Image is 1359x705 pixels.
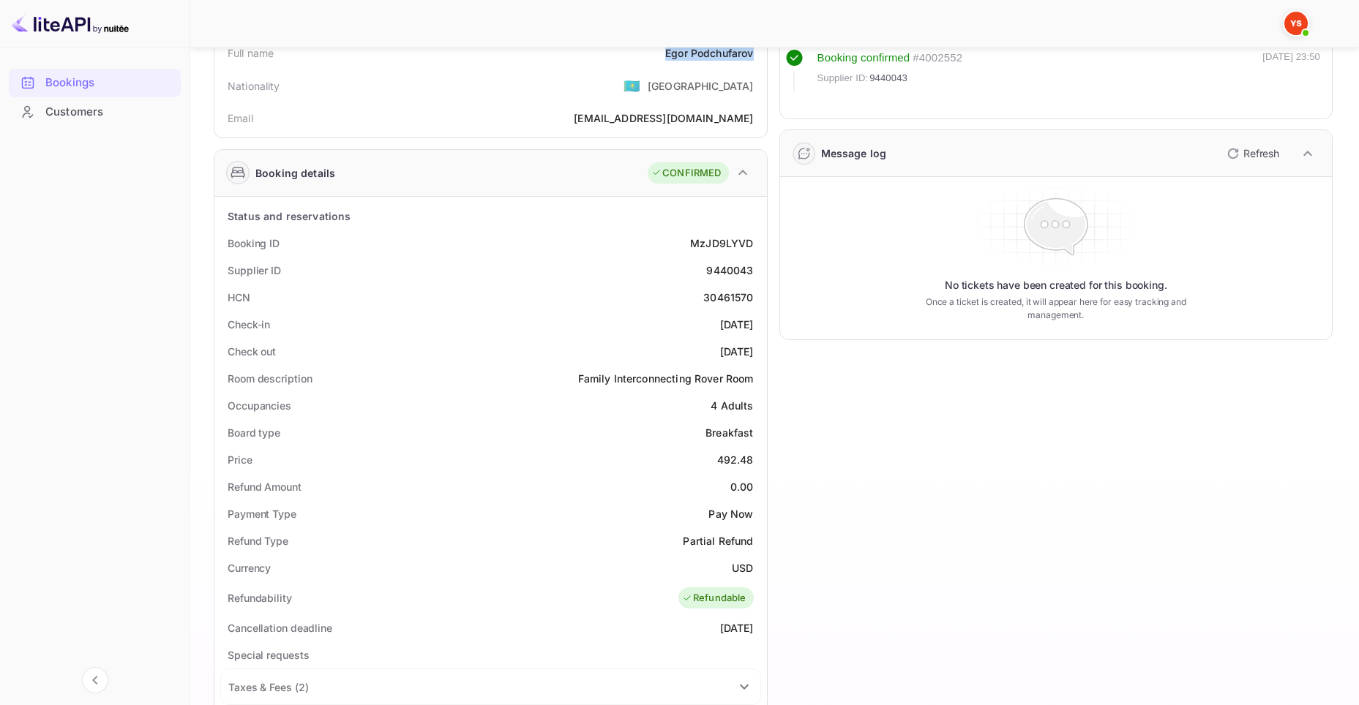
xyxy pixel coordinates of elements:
div: Nationality [228,78,280,94]
div: Status and reservations [228,208,351,224]
div: Refund Type [228,533,288,548]
span: 9440043 [869,71,907,86]
div: Taxes & Fees ( 2 ) [228,679,308,695]
p: No tickets have been created for this booking. [945,278,1167,293]
a: Customers [9,98,181,125]
div: Pay Now [708,506,753,521]
span: United States [624,72,640,99]
div: Family Interconnecting Rover Room [578,371,754,386]
div: Room description [228,371,312,386]
div: Occupancies [228,398,291,413]
div: Customers [45,104,173,121]
div: [DATE] 23:50 [1262,50,1320,92]
div: 0.00 [730,479,754,494]
div: 9440043 [706,263,753,278]
div: Booking confirmed [817,50,910,67]
div: Booking ID [228,235,280,251]
div: Check-in [228,317,270,332]
div: 492.48 [717,452,754,467]
div: Check out [228,344,276,359]
div: Price [228,452,252,467]
div: USD [732,560,753,576]
div: [GEOGRAPHIC_DATA] [648,78,754,94]
div: MzJD9LYVD [690,235,753,251]
div: # 4002552 [913,50,962,67]
div: Refundable [682,591,746,606]
div: Full name [228,45,274,61]
div: 4 Adults [711,398,753,413]
a: Bookings [9,69,181,96]
div: [DATE] [720,620,754,636]
div: Egor Podchufarov [665,45,753,61]
div: Currency [228,560,271,576]
div: Refundability [228,590,292,606]
div: Refund Amount [228,479,302,494]
div: [DATE] [720,317,754,332]
img: Yandex Support [1284,12,1308,35]
div: [EMAIL_ADDRESS][DOMAIN_NAME] [574,110,753,126]
div: Message log [821,146,887,161]
p: Once a ticket is created, it will appear here for easy tracking and management. [907,295,1205,322]
div: Booking details [255,165,335,181]
div: Partial Refund [683,533,753,548]
button: Refresh [1218,142,1285,165]
div: HCN [228,290,250,305]
p: Refresh [1243,146,1279,161]
div: Payment Type [228,506,296,521]
div: Bookings [9,69,181,97]
button: Collapse navigation [82,667,108,693]
img: LiteAPI logo [12,12,129,35]
span: Supplier ID: [817,71,869,86]
div: Breakfast [705,425,753,440]
div: 30461570 [703,290,753,305]
div: Special requests [228,647,309,663]
div: CONFIRMED [651,166,721,181]
div: Board type [228,425,280,440]
div: Cancellation deadline [228,620,332,636]
div: [DATE] [720,344,754,359]
div: Email [228,110,253,126]
div: Customers [9,98,181,127]
div: Supplier ID [228,263,281,278]
div: Taxes & Fees (2) [221,669,760,704]
div: Bookings [45,75,173,91]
